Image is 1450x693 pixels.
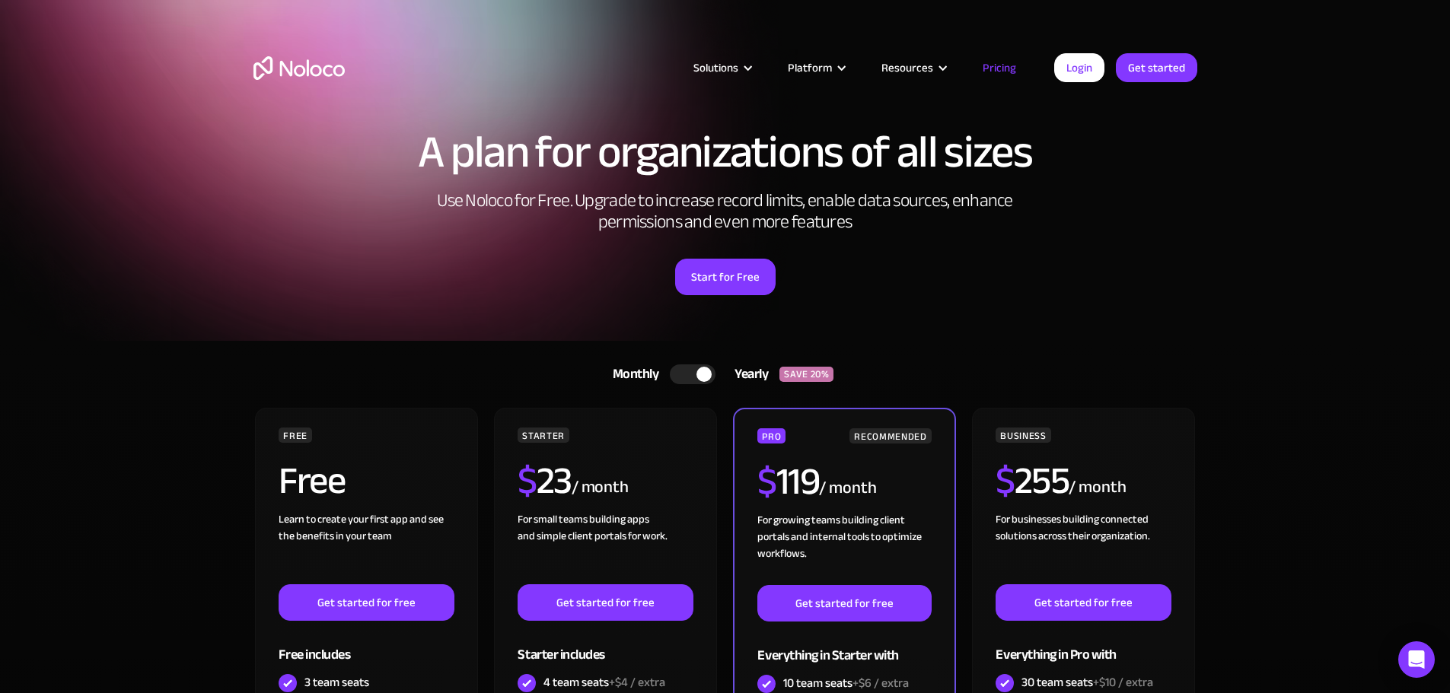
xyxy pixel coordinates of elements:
[518,621,693,670] div: Starter includes
[693,58,738,78] div: Solutions
[757,428,786,443] div: PRO
[964,58,1035,78] a: Pricing
[849,428,931,443] div: RECOMMENDED
[304,674,369,691] div: 3 team seats
[279,511,454,584] div: Learn to create your first app and see the benefits in your team ‍
[518,462,572,500] h2: 23
[594,363,671,386] div: Monthly
[279,621,454,670] div: Free includes
[757,446,776,517] span: $
[279,428,312,443] div: FREE
[421,190,1030,233] h2: Use Noloco for Free. Upgrade to increase record limits, enable data sources, enhance permissions ...
[996,445,1015,517] span: $
[996,428,1050,443] div: BUSINESS
[1021,674,1153,691] div: 30 team seats
[518,511,693,584] div: For small teams building apps and simple client portals for work. ‍
[279,584,454,621] a: Get started for free
[757,463,819,501] h2: 119
[788,58,832,78] div: Platform
[819,476,876,501] div: / month
[715,363,779,386] div: Yearly
[779,367,833,382] div: SAVE 20%
[543,674,665,691] div: 4 team seats
[518,584,693,621] a: Get started for free
[1398,641,1435,678] div: Open Intercom Messenger
[757,585,931,621] a: Get started for free
[1069,475,1126,500] div: / month
[757,621,931,671] div: Everything in Starter with
[996,511,1171,584] div: For businesses building connected solutions across their organization. ‍
[1116,53,1197,82] a: Get started
[518,445,537,517] span: $
[253,129,1197,175] h1: A plan for organizations of all sizes
[996,621,1171,670] div: Everything in Pro with
[675,259,776,295] a: Start for Free
[862,58,964,78] div: Resources
[783,675,909,691] div: 10 team seats
[881,58,933,78] div: Resources
[518,428,569,443] div: STARTER
[769,58,862,78] div: Platform
[279,462,345,500] h2: Free
[674,58,769,78] div: Solutions
[996,462,1069,500] h2: 255
[996,584,1171,621] a: Get started for free
[253,56,345,80] a: home
[757,512,931,585] div: For growing teams building client portals and internal tools to optimize workflows.
[572,475,629,500] div: / month
[1054,53,1104,82] a: Login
